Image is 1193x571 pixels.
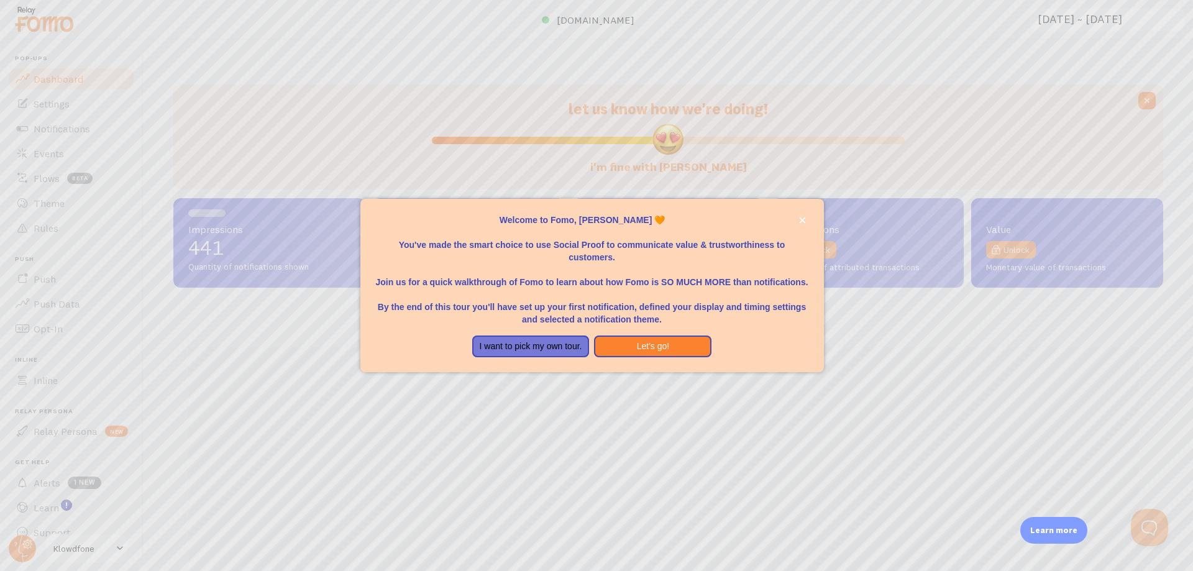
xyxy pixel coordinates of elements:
[472,336,590,358] button: I want to pick my own tour.
[1020,517,1087,544] div: Learn more
[594,336,711,358] button: Let's go!
[375,288,809,326] p: By the end of this tour you'll have set up your first notification, defined your display and timi...
[375,263,809,288] p: Join us for a quick walkthrough of Fomo to learn about how Fomo is SO MUCH MORE than notifications.
[375,214,809,226] p: Welcome to Fomo, [PERSON_NAME] 🧡
[360,199,824,373] div: Welcome to Fomo, Henry Maclellan 🧡You&amp;#39;ve made the smart choice to use Social Proof to com...
[375,226,809,263] p: You've made the smart choice to use Social Proof to communicate value & trustworthiness to custom...
[796,214,809,227] button: close,
[1030,524,1077,536] p: Learn more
